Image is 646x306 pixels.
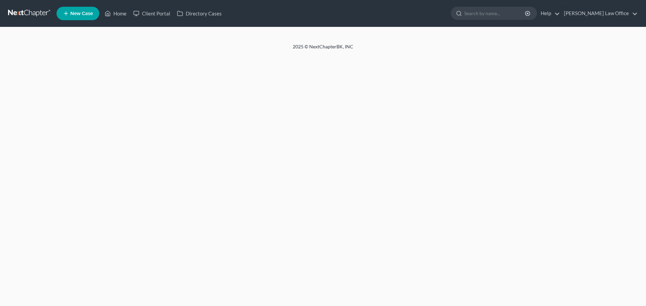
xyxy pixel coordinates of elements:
a: [PERSON_NAME] Law Office [561,7,638,19]
input: Search by name... [464,7,526,19]
a: Directory Cases [174,7,225,19]
div: 2025 © NextChapterBK, INC [131,43,515,55]
a: Help [537,7,560,19]
span: New Case [70,11,93,16]
a: Client Portal [130,7,174,19]
a: Home [101,7,130,19]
